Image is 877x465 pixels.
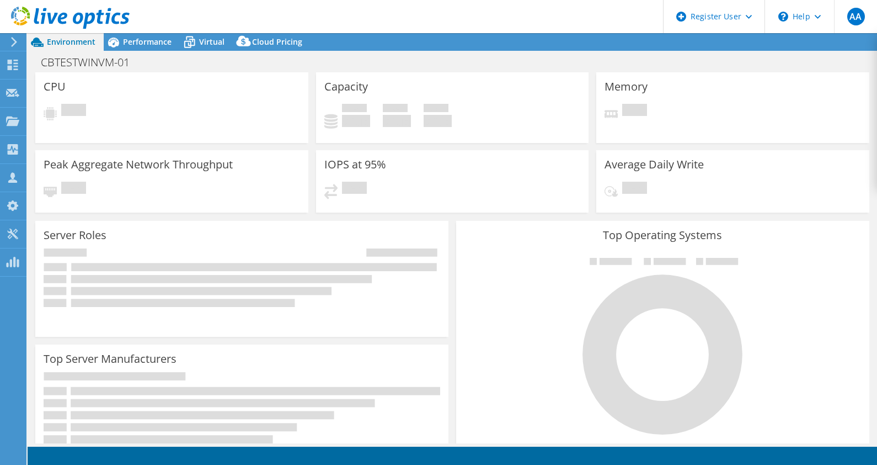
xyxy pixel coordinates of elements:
[622,182,647,197] span: Pending
[342,115,370,127] h4: 0 GiB
[252,36,302,47] span: Cloud Pricing
[44,229,106,241] h3: Server Roles
[383,115,411,127] h4: 0 GiB
[123,36,172,47] span: Performance
[47,36,95,47] span: Environment
[605,158,704,171] h3: Average Daily Write
[383,104,408,115] span: Free
[44,81,66,93] h3: CPU
[61,182,86,197] span: Pending
[324,81,368,93] h3: Capacity
[36,56,147,68] h1: CBTESTWINVM-01
[61,104,86,119] span: Pending
[44,353,177,365] h3: Top Server Manufacturers
[622,104,647,119] span: Pending
[342,182,367,197] span: Pending
[324,158,386,171] h3: IOPS at 95%
[605,81,648,93] h3: Memory
[199,36,224,47] span: Virtual
[424,115,452,127] h4: 0 GiB
[424,104,448,115] span: Total
[44,158,233,171] h3: Peak Aggregate Network Throughput
[464,229,861,241] h3: Top Operating Systems
[342,104,367,115] span: Used
[778,12,788,22] svg: \n
[847,8,865,25] span: AA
